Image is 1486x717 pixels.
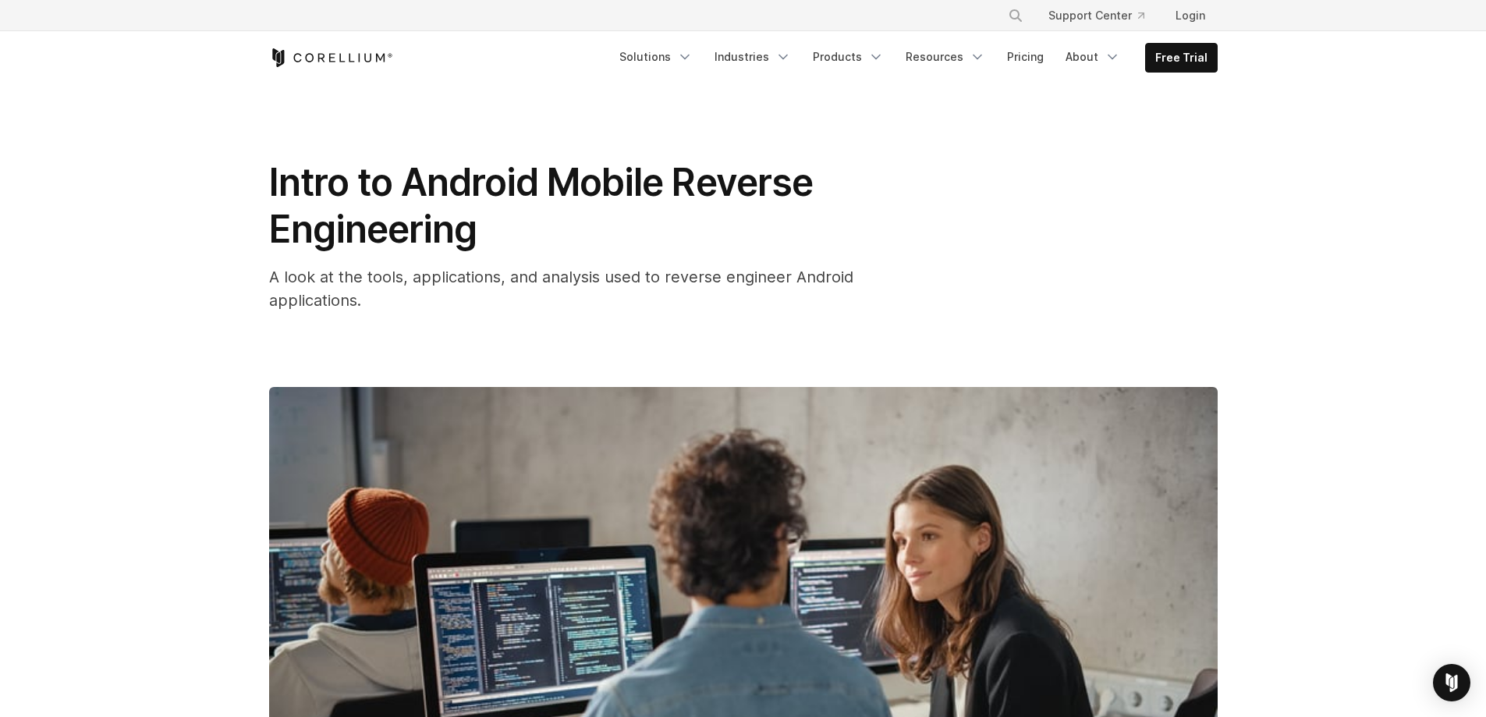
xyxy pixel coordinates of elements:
a: Pricing [998,43,1053,71]
span: A look at the tools, applications, and analysis used to reverse engineer Android applications. [269,268,853,310]
a: Free Trial [1146,44,1217,72]
a: Resources [896,43,995,71]
a: Corellium Home [269,48,393,67]
div: Open Intercom Messenger [1433,664,1470,701]
a: Products [803,43,893,71]
a: Industries [705,43,800,71]
div: Navigation Menu [989,2,1218,30]
a: About [1056,43,1130,71]
a: Solutions [610,43,702,71]
a: Support Center [1036,2,1157,30]
span: Intro to Android Mobile Reverse Engineering [269,159,813,252]
div: Navigation Menu [610,43,1218,73]
button: Search [1002,2,1030,30]
a: Login [1163,2,1218,30]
